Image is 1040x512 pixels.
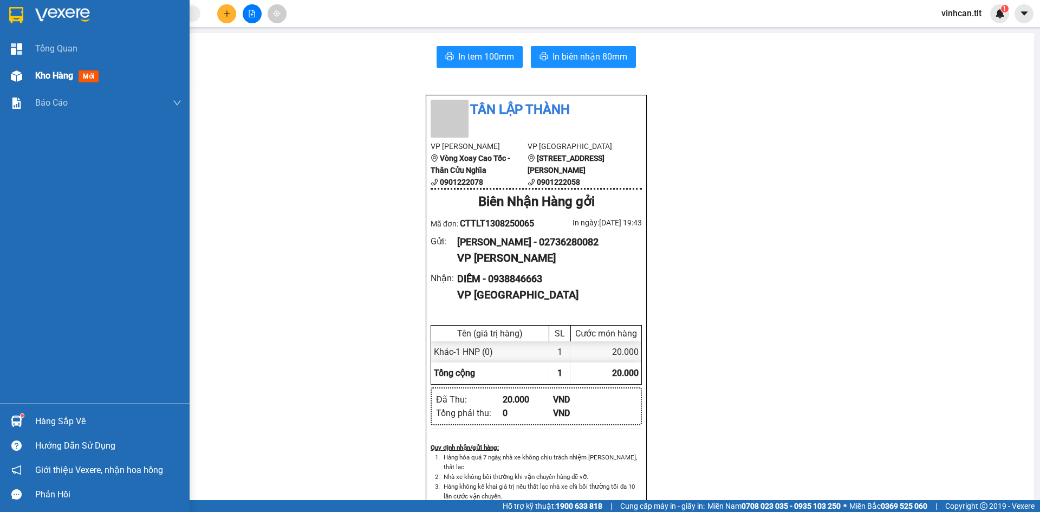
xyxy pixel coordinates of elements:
[612,368,639,378] span: 20.000
[1003,5,1006,12] span: 1
[431,100,642,120] li: Tân Lập Thành
[11,465,22,475] span: notification
[437,46,523,68] button: printerIn tem 100mm
[50,51,197,70] text: CTTLT1308250065
[556,502,602,510] strong: 1900 633 818
[1015,4,1033,23] button: caret-down
[881,502,927,510] strong: 0369 525 060
[431,154,438,162] span: environment
[457,287,633,303] div: VP [GEOGRAPHIC_DATA]
[268,4,287,23] button: aim
[457,250,633,267] div: VP [PERSON_NAME]
[574,328,639,339] div: Cước món hàng
[528,154,535,162] span: environment
[431,235,457,248] div: Gửi :
[531,46,636,68] button: printerIn biên nhận 80mm
[436,406,503,420] div: Tổng phải thu :
[431,192,642,212] div: Biên Nhận Hàng gởi
[248,10,256,17] span: file-add
[441,472,642,482] li: Nhà xe không bồi thường khi vận chuyển hàng dễ vỡ.
[503,500,602,512] span: Hỗ trợ kỹ thuật:
[11,489,22,500] span: message
[1019,9,1029,18] span: caret-down
[536,217,642,229] div: In ngày: [DATE] 19:43
[431,217,536,230] div: Mã đơn:
[9,7,23,23] img: logo-vxr
[553,406,603,420] div: VND
[431,178,438,186] span: phone
[742,502,841,510] strong: 0708 023 035 - 0935 103 250
[217,4,236,23] button: plus
[553,393,603,406] div: VND
[273,10,281,17] span: aim
[35,438,181,454] div: Hướng dẫn sử dụng
[436,393,503,406] div: Đã Thu :
[434,328,546,339] div: Tên (giá trị hàng)
[21,414,24,417] sup: 1
[434,347,493,357] span: Khác - 1 HNP (0)
[6,77,241,106] div: [PERSON_NAME]
[35,463,163,477] span: Giới thiệu Vexere, nhận hoa hồng
[445,52,454,62] span: printer
[552,328,568,339] div: SL
[11,70,22,82] img: warehouse-icon
[173,99,181,107] span: down
[431,140,528,152] li: VP [PERSON_NAME]
[11,416,22,427] img: warehouse-icon
[537,178,580,186] b: 0901222058
[457,271,633,287] div: DIỄM - 0938846663
[503,393,553,406] div: 20.000
[503,406,553,420] div: 0
[935,500,937,512] span: |
[707,500,841,512] span: Miền Nam
[552,50,627,63] span: In biên nhận 80mm
[223,10,231,17] span: plus
[458,50,514,63] span: In tem 100mm
[843,504,847,508] span: ⚪️
[457,235,633,250] div: [PERSON_NAME] - 02736280082
[11,98,22,109] img: solution-icon
[557,368,562,378] span: 1
[11,43,22,55] img: dashboard-icon
[995,9,1005,18] img: icon-new-feature
[620,500,705,512] span: Cung cấp máy in - giấy in:
[528,154,604,174] b: [STREET_ADDRESS][PERSON_NAME]
[35,96,68,109] span: Báo cáo
[35,487,181,503] div: Phản hồi
[79,70,99,82] span: mới
[243,4,262,23] button: file-add
[441,482,642,501] li: Hàng không kê khai giá trị nếu thất lạc nhà xe chỉ bồi thường tối đa 10 lần cước vận chuyển.
[1001,5,1009,12] sup: 1
[35,70,73,81] span: Kho hàng
[434,368,475,378] span: Tổng cộng
[35,413,181,430] div: Hàng sắp về
[431,443,642,452] div: Quy định nhận/gửi hàng :
[440,178,483,186] b: 0901222078
[431,154,510,174] b: Vòng Xoay Cao Tốc - Thân Cửu Nghĩa
[549,341,571,362] div: 1
[35,42,77,55] span: Tổng Quan
[460,218,534,229] span: CTTLT1308250065
[933,7,990,20] span: vinhcan.tlt
[571,341,641,362] div: 20.000
[849,500,927,512] span: Miền Bắc
[431,271,457,285] div: Nhận :
[11,440,22,451] span: question-circle
[980,502,987,510] span: copyright
[441,452,642,472] li: Hàng hóa quá 7 ngày, nhà xe không chịu trách nhiệm [PERSON_NAME], thất lạc.
[528,140,625,152] li: VP [GEOGRAPHIC_DATA]
[539,52,548,62] span: printer
[610,500,612,512] span: |
[528,178,535,186] span: phone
